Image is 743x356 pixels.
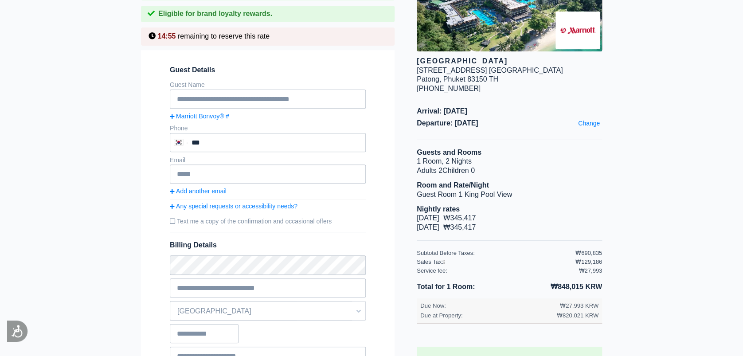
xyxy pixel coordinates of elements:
[417,223,476,231] span: [DATE] ₩345,417
[442,167,475,174] span: Children 0
[178,32,270,40] span: remaining to reserve this rate
[171,134,189,151] div: South Korea (대한민국): +82
[170,66,366,75] span: Guest Details
[575,258,602,266] div: ₩129,186
[417,107,602,116] span: Arrival: [DATE]
[170,125,188,132] label: Phone
[417,66,563,75] div: [STREET_ADDRESS] [GEOGRAPHIC_DATA]
[417,157,602,166] li: 1 Room, 2 Nights
[417,84,602,94] div: [PHONE_NUMBER]
[417,267,575,275] div: Service fee:
[555,12,600,49] img: Brand logo for Phuket Marriott Resort & Spa Merlin Beach
[417,57,602,66] div: [GEOGRAPHIC_DATA]
[417,119,602,128] span: Departure: [DATE]
[157,32,176,40] span: 14:55
[417,258,575,266] div: Sales Tax:
[417,205,460,213] b: Nightly rates
[576,117,602,129] a: Change
[417,166,602,176] li: Adults 2
[170,202,366,210] a: Any special requests or accessibility needs?
[417,149,481,156] b: Guests and Rooms
[509,281,602,293] li: ₩848,015 KRW
[170,241,366,250] span: Billing Details
[417,214,476,222] span: [DATE] ₩345,417
[170,156,185,164] label: Email
[467,75,487,83] span: 83150
[170,81,205,88] label: Guest Name
[443,75,465,83] span: Phuket
[141,6,395,22] div: Eligible for brand loyalty rewards.
[170,304,365,319] span: [GEOGRAPHIC_DATA]
[420,302,557,309] div: Due Now:
[417,250,575,257] div: Subtotal Before Taxes:
[420,312,557,319] div: Due at Property:
[579,267,602,275] div: ₩27,993
[417,75,441,83] span: Patong,
[489,75,498,83] span: TH
[560,302,598,309] div: ₩27,993 KRW
[557,312,598,319] div: ₩820,021 KRW
[575,250,602,257] div: ₩690,835
[170,187,366,195] a: Add another email
[417,190,602,200] li: Guest Room 1 King Pool View
[417,281,509,293] li: Total for 1 Room:
[170,214,366,229] label: Text me a copy of the confirmation and occasional offers
[417,181,489,189] b: Room and Rate/Night
[170,112,366,120] a: Marriott Bonvoy® #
